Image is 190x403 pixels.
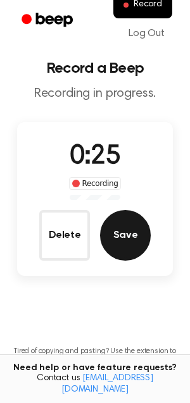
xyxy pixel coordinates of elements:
[100,210,151,261] button: Save Audio Record
[13,8,84,33] a: Beep
[10,61,180,76] h1: Record a Beep
[61,374,153,394] a: [EMAIL_ADDRESS][DOMAIN_NAME]
[69,177,122,190] div: Recording
[70,144,120,170] span: 0:25
[10,86,180,102] p: Recording in progress.
[8,373,182,395] span: Contact us
[116,18,177,49] a: Log Out
[39,210,90,261] button: Delete Audio Record
[10,347,180,366] p: Tired of copying and pasting? Use the extension to automatically insert your recordings.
